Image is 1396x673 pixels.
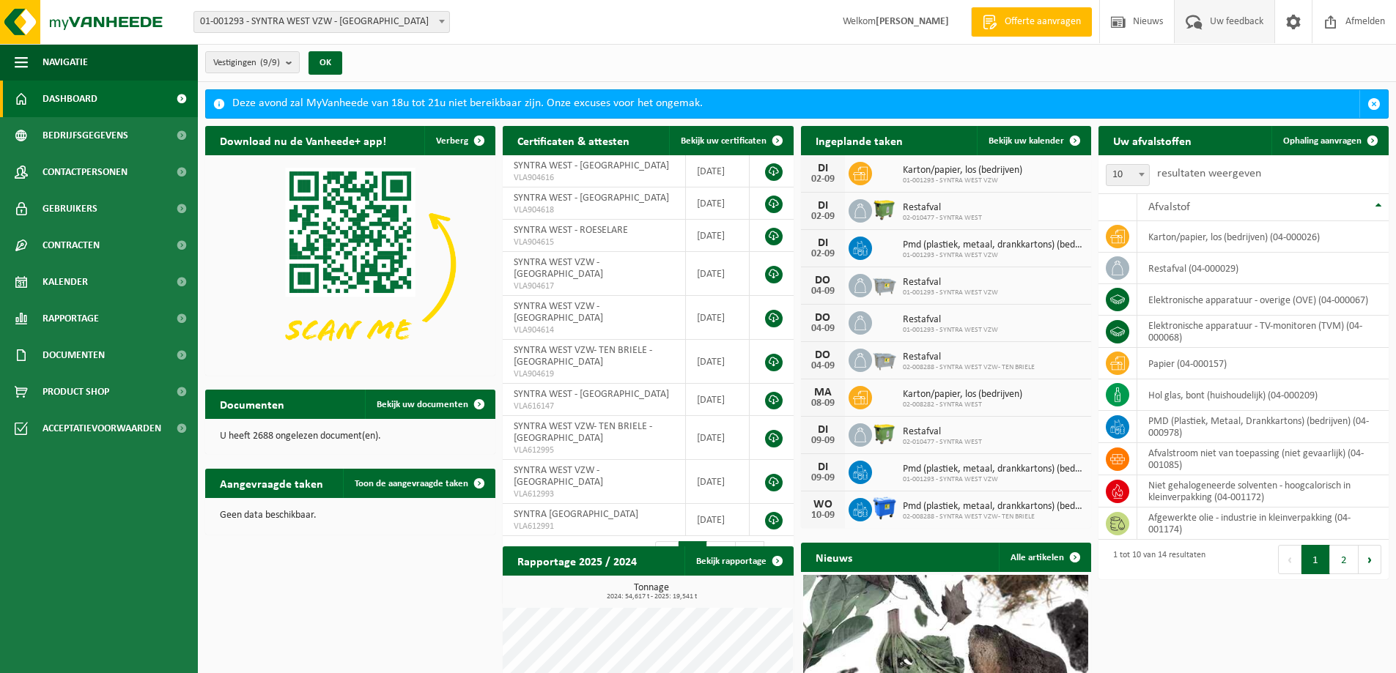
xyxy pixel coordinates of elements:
[808,324,838,334] div: 04-09
[1301,545,1330,574] button: 1
[309,51,342,75] button: OK
[903,277,998,289] span: Restafval
[514,301,603,324] span: SYNTRA WEST VZW - [GEOGRAPHIC_DATA]
[43,154,128,190] span: Contactpersonen
[808,312,838,324] div: DO
[213,52,280,74] span: Vestigingen
[808,200,838,212] div: DI
[808,174,838,185] div: 02-09
[514,257,603,280] span: SYNTRA WEST VZW - [GEOGRAPHIC_DATA]
[808,398,838,409] div: 08-09
[903,426,982,438] span: Restafval
[514,421,652,444] span: SYNTRA WEST VZW- TEN BRIELE - [GEOGRAPHIC_DATA]
[903,438,982,447] span: 02-010477 - SYNTRA WEST
[872,496,897,521] img: WB-1100-HPE-BE-01
[1098,126,1206,155] h2: Uw afvalstoffen
[872,421,897,446] img: WB-1100-HPE-GN-50
[43,44,88,81] span: Navigatie
[514,389,669,400] span: SYNTRA WEST - [GEOGRAPHIC_DATA]
[686,296,750,340] td: [DATE]
[872,197,897,222] img: WB-1100-HPE-GN-50
[903,513,1084,521] span: 02-008288 - SYNTRA WEST VZW- TEN BRIELE
[205,155,495,373] img: Download de VHEPlus App
[514,225,628,236] span: SYNTRA WEST - ROESELARE
[876,16,949,27] strong: [PERSON_NAME]
[808,286,838,297] div: 04-09
[686,252,750,296] td: [DATE]
[194,12,449,32] span: 01-001293 - SYNTRA WEST VZW - SINT-MICHIELS
[503,546,651,575] h2: Rapportage 2025 / 2024
[989,136,1064,146] span: Bekijk uw kalender
[903,289,998,297] span: 01-001293 - SYNTRA WEST VZW
[1359,545,1381,574] button: Next
[686,155,750,187] td: [DATE]
[808,499,838,510] div: WO
[43,410,161,447] span: Acceptatievoorwaarden
[193,11,450,33] span: 01-001293 - SYNTRA WEST VZW - SINT-MICHIELS
[808,237,838,249] div: DI
[903,389,1022,401] span: Karton/papier, los (bedrijven)
[808,387,838,398] div: MA
[43,264,88,300] span: Kalender
[669,126,792,155] a: Bekijk uw certificaten
[1137,379,1389,411] td: hol glas, bont (huishoudelijk) (04-000209)
[43,373,109,410] span: Product Shop
[801,126,917,155] h2: Ingeplande taken
[903,176,1022,185] span: 01-001293 - SYNTRA WEST VZW
[808,275,838,286] div: DO
[510,583,793,601] h3: Tonnage
[872,272,897,297] img: WB-2500-GAL-GY-01
[977,126,1090,155] a: Bekijk uw kalender
[205,469,338,497] h2: Aangevraagde taken
[514,521,673,532] span: VLA612991
[205,51,300,73] button: Vestigingen(9/9)
[514,160,669,171] span: SYNTRA WEST - [GEOGRAPHIC_DATA]
[43,81,97,117] span: Dashboard
[681,136,767,146] span: Bekijk uw certificaten
[1106,543,1205,576] div: 1 tot 10 van 14 resultaten
[808,361,838,371] div: 04-09
[808,510,838,521] div: 10-09
[872,346,897,371] img: WB-2500-GAL-GY-01
[514,280,673,292] span: VLA904617
[1137,443,1389,475] td: afvalstroom niet van toepassing (niet gevaarlijk) (04-001085)
[903,165,1022,176] span: Karton/papier, los (bedrijven)
[514,488,673,500] span: VLA612993
[903,326,998,335] span: 01-001293 - SYNTRA WEST VZW
[1157,168,1261,179] label: resultaten weergeven
[903,363,1035,372] span: 02-008288 - SYNTRA WEST VZW- TEN BRIELE
[1271,126,1387,155] a: Ophaling aanvragen
[424,126,494,155] button: Verberg
[436,136,468,146] span: Verberg
[43,337,105,373] span: Documenten
[1330,545,1359,574] button: 2
[514,204,673,216] span: VLA904618
[1137,253,1389,284] td: restafval (04-000029)
[808,473,838,483] div: 09-09
[503,126,644,155] h2: Certificaten & attesten
[514,193,669,204] span: SYNTRA WEST - [GEOGRAPHIC_DATA]
[1137,475,1389,507] td: niet gehalogeneerde solventen - hoogcalorisch in kleinverpakking (04-001172)
[510,593,793,601] span: 2024: 54,617 t - 2025: 19,541 t
[903,401,1022,409] span: 02-008282 - SYNTRA WEST
[808,461,838,473] div: DI
[514,324,673,336] span: VLA904614
[686,187,750,220] td: [DATE]
[808,249,838,259] div: 02-09
[686,340,750,384] td: [DATE]
[903,239,1084,251] span: Pmd (plastiek, metaal, drankkartons) (bedrijven)
[205,126,401,155] h2: Download nu de Vanheede+ app!
[686,504,750,536] td: [DATE]
[999,543,1090,572] a: Alle artikelen
[808,436,838,446] div: 09-09
[686,220,750,252] td: [DATE]
[514,237,673,248] span: VLA904615
[808,424,838,436] div: DI
[514,445,673,456] span: VLA612995
[1107,165,1149,185] span: 10
[220,431,481,442] p: U heeft 2688 ongelezen document(en).
[684,546,792,576] a: Bekijk rapportage
[43,117,128,154] span: Bedrijfsgegevens
[903,214,982,223] span: 02-010477 - SYNTRA WEST
[43,300,99,337] span: Rapportage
